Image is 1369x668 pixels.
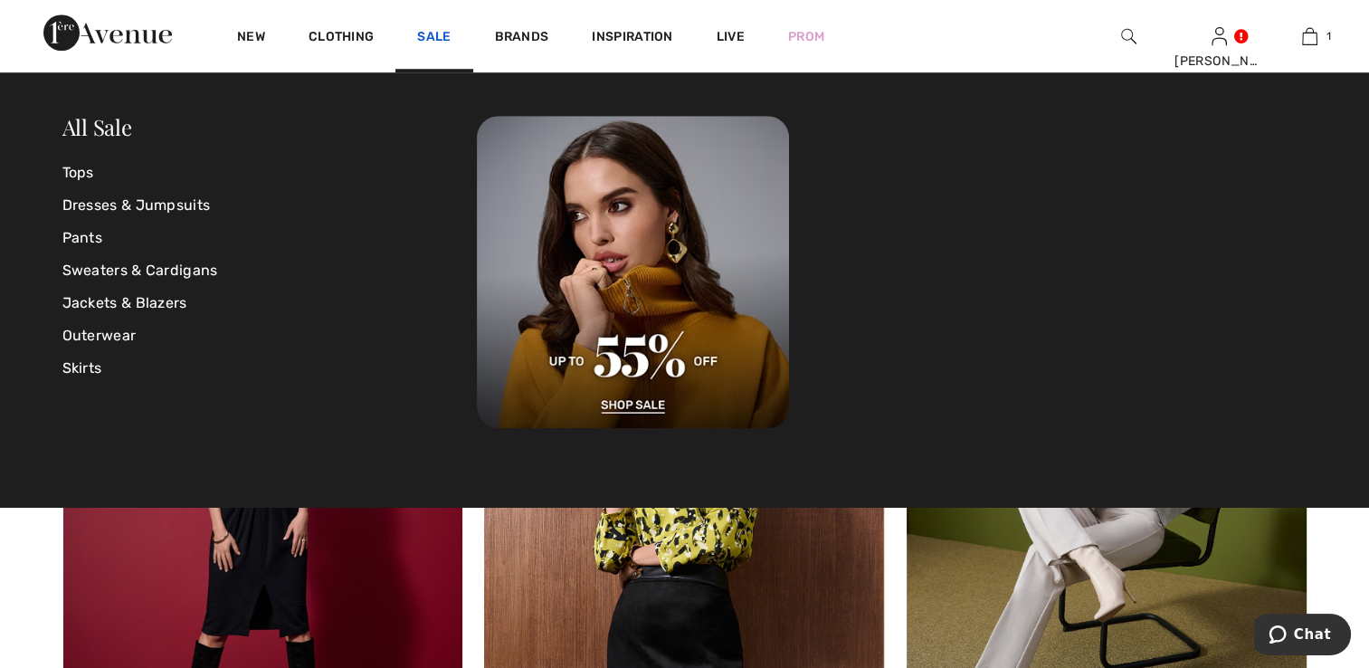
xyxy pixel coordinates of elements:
[495,29,549,48] a: Brands
[43,14,172,51] img: 1ère Avenue
[1302,25,1317,47] img: My Bag
[62,254,478,287] a: Sweaters & Cardigans
[1212,27,1227,44] a: Sign In
[592,29,672,48] span: Inspiration
[62,320,478,352] a: Outerwear
[309,29,374,48] a: Clothing
[1174,52,1263,71] div: [PERSON_NAME]
[62,112,132,141] a: All Sale
[62,222,478,254] a: Pants
[1121,25,1136,47] img: search the website
[62,352,478,385] a: Skirts
[1254,614,1351,659] iframe: Opens a widget where you can chat to one of our agents
[1212,25,1227,47] img: My Info
[62,189,478,222] a: Dresses & Jumpsuits
[62,157,478,189] a: Tops
[237,29,265,48] a: New
[788,27,824,46] a: Prom
[477,116,789,428] img: 250825113019_d881a28ff8cb6.jpg
[717,27,745,46] a: Live
[1265,25,1354,47] a: 1
[62,287,478,320] a: Jackets & Blazers
[1326,28,1331,44] span: 1
[417,29,451,48] a: Sale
